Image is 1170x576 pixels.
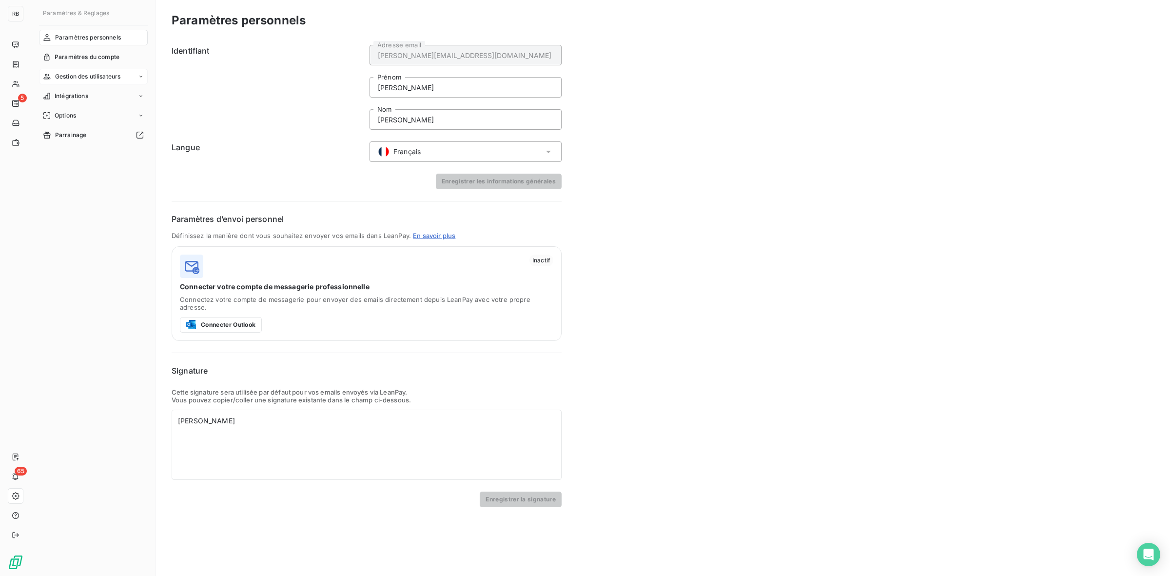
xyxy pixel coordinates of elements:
a: Intégrations [39,88,148,104]
a: En savoir plus [413,232,455,239]
input: placeholder [370,77,562,98]
button: Enregistrer les informations générales [436,174,562,189]
div: RB [8,6,23,21]
div: [PERSON_NAME] [178,416,555,426]
a: 5 [8,96,23,111]
a: Gestion des utilisateurs [39,69,148,84]
span: Paramètres & Réglages [43,9,109,17]
span: Gestion des utilisateurs [55,72,121,81]
span: Connectez votre compte de messagerie pour envoyer des emails directement depuis LeanPay avec votr... [180,296,553,311]
img: Logo LeanPay [8,555,23,570]
span: Intégrations [55,92,88,100]
a: Parrainage [39,127,148,143]
p: Cette signature sera utilisée par défaut pour vos emails envoyés via LeanPay. [172,388,562,396]
button: Connecter Outlook [180,317,262,333]
span: 65 [15,467,27,476]
h6: Paramètres d’envoi personnel [172,213,562,225]
button: Enregistrer la signature [480,492,562,507]
span: Paramètres du compte [55,53,119,61]
span: Inactif [529,255,553,266]
span: Options [55,111,76,120]
div: Open Intercom Messenger [1137,543,1160,566]
a: Paramètres personnels [39,30,148,45]
a: Options [39,108,148,123]
span: Paramètres personnels [55,33,121,42]
img: logo [180,255,203,278]
input: placeholder [370,109,562,130]
span: Parrainage [55,131,87,139]
a: Paramètres du compte [39,49,148,65]
input: placeholder [370,45,562,65]
span: 5 [18,94,27,102]
span: Définissez la manière dont vous souhaitez envoyer vos emails dans LeanPay. [172,232,411,239]
h3: Paramètres personnels [172,12,306,29]
h6: Langue [172,141,364,162]
p: Vous pouvez copier/coller une signature existante dans le champ ci-dessous. [172,396,562,404]
h6: Identifiant [172,45,364,130]
h6: Signature [172,365,562,377]
span: Français [393,147,421,157]
span: Connecter votre compte de messagerie professionnelle [180,282,553,292]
